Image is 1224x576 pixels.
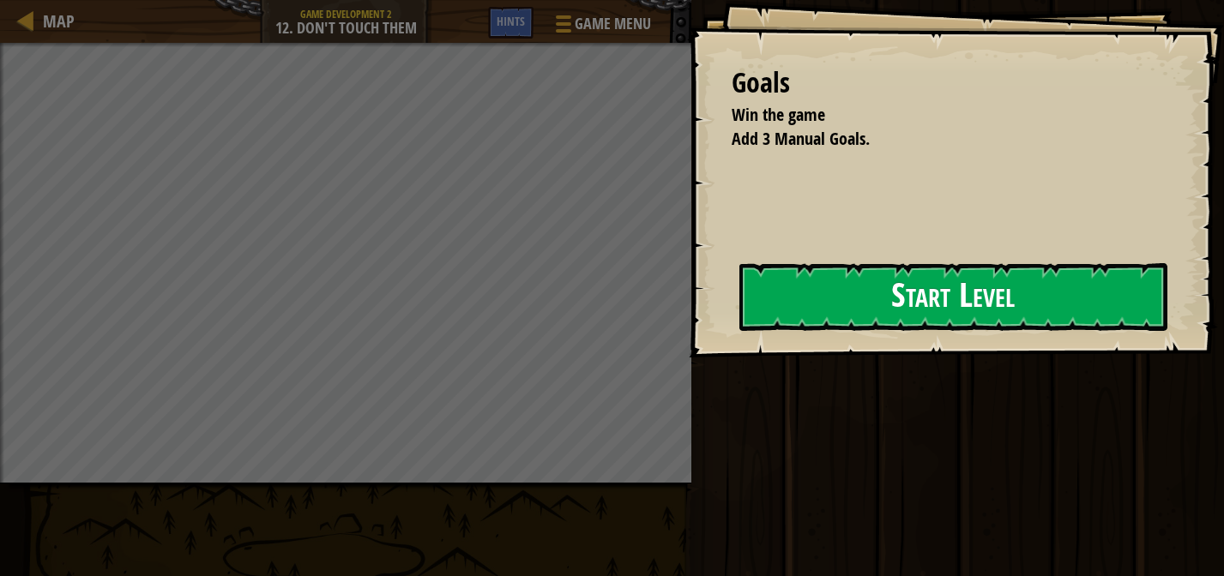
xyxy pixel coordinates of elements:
[575,13,651,35] span: Game Menu
[732,103,825,126] span: Win the game
[34,9,75,33] a: Map
[710,103,1160,128] li: Win the game
[732,127,870,150] span: Add 3 Manual Goals.
[739,263,1167,331] button: Start Level
[43,9,75,33] span: Map
[732,63,1164,103] div: Goals
[710,127,1160,152] li: Add 3 Manual Goals.
[542,7,661,47] button: Game Menu
[497,13,525,29] span: Hints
